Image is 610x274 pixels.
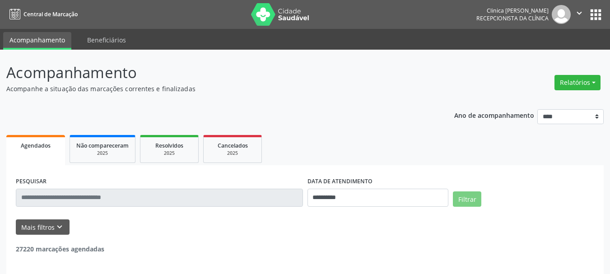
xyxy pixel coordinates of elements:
a: Beneficiários [81,32,132,48]
span: Recepcionista da clínica [476,14,549,22]
span: Central de Marcação [23,10,78,18]
a: Acompanhamento [3,32,71,50]
i: keyboard_arrow_down [55,222,65,232]
button: Relatórios [554,75,601,90]
span: Agendados [21,142,51,149]
button: Filtrar [453,191,481,207]
button: Mais filtroskeyboard_arrow_down [16,219,70,235]
img: img [552,5,571,24]
span: Não compareceram [76,142,129,149]
div: 2025 [147,150,192,157]
div: Clinica [PERSON_NAME] [476,7,549,14]
strong: 27220 marcações agendadas [16,245,104,253]
p: Acompanhamento [6,61,424,84]
span: Resolvidos [155,142,183,149]
label: PESQUISAR [16,175,47,189]
button: apps [588,7,604,23]
a: Central de Marcação [6,7,78,22]
p: Ano de acompanhamento [454,109,534,121]
i:  [574,8,584,18]
div: 2025 [76,150,129,157]
label: DATA DE ATENDIMENTO [307,175,373,189]
p: Acompanhe a situação das marcações correntes e finalizadas [6,84,424,93]
span: Cancelados [218,142,248,149]
div: 2025 [210,150,255,157]
button:  [571,5,588,24]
